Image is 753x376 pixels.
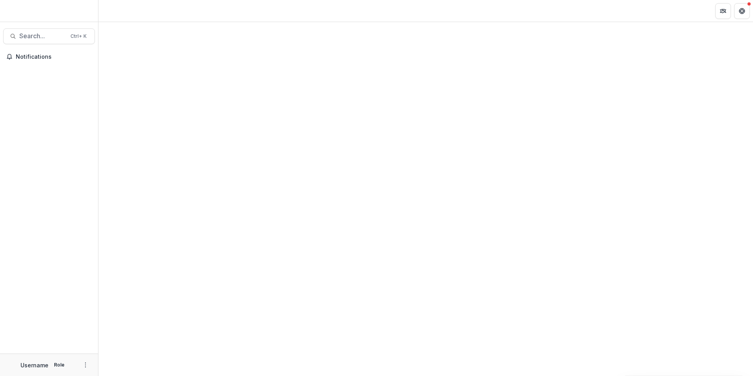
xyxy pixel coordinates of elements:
p: Role [52,361,67,369]
span: Notifications [16,54,92,60]
button: Search... [3,28,95,44]
p: Username [20,361,48,369]
button: Partners [715,3,731,19]
button: More [81,360,90,370]
button: Notifications [3,50,95,63]
div: Ctrl + K [69,32,88,41]
span: Search... [19,32,66,40]
button: Get Help [734,3,750,19]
